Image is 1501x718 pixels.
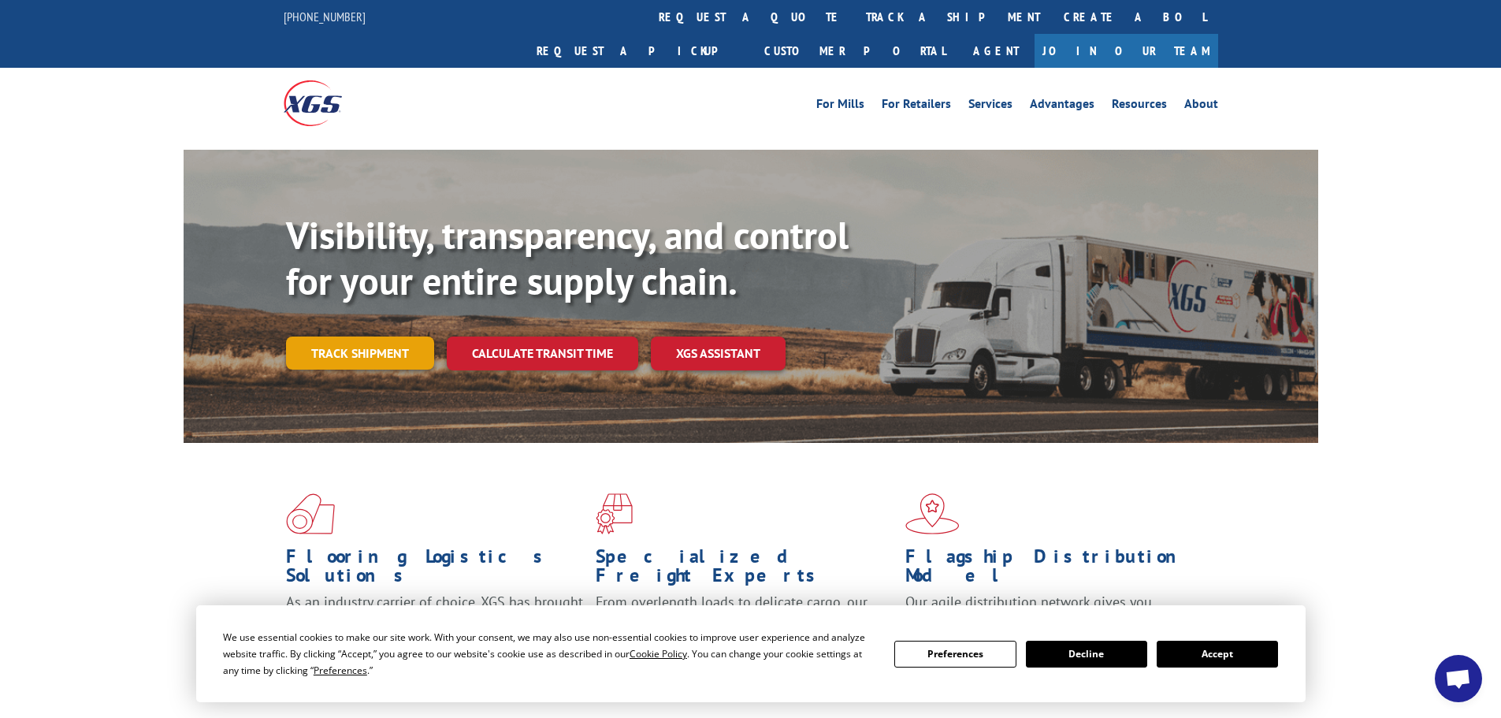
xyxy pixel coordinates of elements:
button: Preferences [894,641,1016,668]
div: Open chat [1435,655,1482,702]
img: xgs-icon-total-supply-chain-intelligence-red [286,493,335,534]
img: xgs-icon-flagship-distribution-model-red [905,493,960,534]
a: For Retailers [882,98,951,115]
div: We use essential cookies to make our site work. With your consent, we may also use non-essential ... [223,629,875,679]
a: About [1184,98,1218,115]
a: XGS ASSISTANT [651,337,786,370]
a: Advantages [1030,98,1094,115]
span: Cookie Policy [630,647,687,660]
a: Resources [1112,98,1167,115]
a: Track shipment [286,337,434,370]
a: Calculate transit time [447,337,638,370]
h1: Flooring Logistics Solutions [286,547,584,593]
span: As an industry carrier of choice, XGS has brought innovation and dedication to flooring logistics... [286,593,583,649]
h1: Flagship Distribution Model [905,547,1203,593]
div: Cookie Consent Prompt [196,605,1306,702]
span: Preferences [314,664,367,677]
a: Request a pickup [525,34,752,68]
h1: Specialized Freight Experts [596,547,894,593]
button: Decline [1026,641,1147,668]
button: Accept [1157,641,1278,668]
a: Customer Portal [752,34,957,68]
span: Our agile distribution network gives you nationwide inventory management on demand. [905,593,1195,630]
img: xgs-icon-focused-on-flooring-red [596,493,633,534]
a: [PHONE_NUMBER] [284,9,366,24]
a: Services [968,98,1012,115]
p: From overlength loads to delicate cargo, our experienced staff knows the best way to move your fr... [596,593,894,663]
a: Join Our Team [1035,34,1218,68]
a: Agent [957,34,1035,68]
b: Visibility, transparency, and control for your entire supply chain. [286,210,849,305]
a: For Mills [816,98,864,115]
